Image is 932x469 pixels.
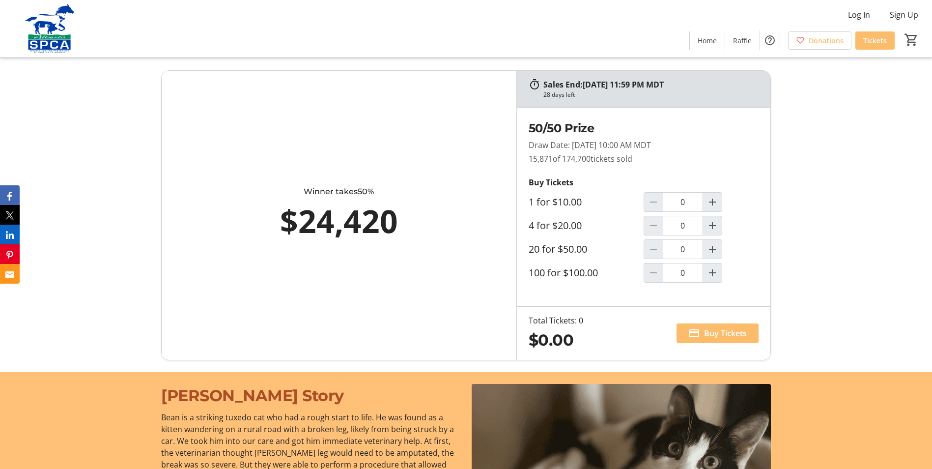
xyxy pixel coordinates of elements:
div: $24,420 [205,198,473,245]
div: Total Tickets: 0 [529,315,583,326]
label: 4 for $20.00 [529,220,582,232]
span: Buy Tickets [704,327,747,339]
label: 100 for $100.00 [529,267,598,279]
a: Donations [788,31,851,50]
p: 15,871 tickets sold [529,153,759,165]
span: [DATE] 11:59 PM MDT [583,79,664,90]
button: Help [760,30,780,50]
div: Winner takes [205,186,473,198]
p: Draw Date: [DATE] 10:00 AM MDT [529,139,759,151]
label: 1 for $10.00 [529,196,582,208]
span: Tickets [863,35,887,46]
span: Donations [809,35,844,46]
span: of 174,700 [553,153,591,164]
img: Alberta SPCA's Logo [6,4,93,53]
span: Raffle [733,35,752,46]
div: $0.00 [529,328,583,352]
button: Increment by one [703,216,722,235]
a: Home [690,31,725,50]
button: Increment by one [703,264,722,282]
button: Buy Tickets [677,323,759,343]
button: Cart [903,31,920,49]
span: Log In [848,9,870,21]
span: 50% [358,187,374,196]
h2: 50/50 Prize [529,119,759,137]
div: 28 days left [543,90,575,99]
button: Increment by one [703,193,722,211]
label: 20 for $50.00 [529,243,587,255]
a: Tickets [855,31,895,50]
span: Home [698,35,717,46]
span: [PERSON_NAME] Story [161,386,344,405]
button: Log In [840,7,878,23]
span: Sign Up [890,9,918,21]
a: Raffle [725,31,760,50]
span: Sales End: [543,79,583,90]
button: Increment by one [703,240,722,259]
strong: Buy Tickets [529,177,573,188]
button: Sign Up [882,7,926,23]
